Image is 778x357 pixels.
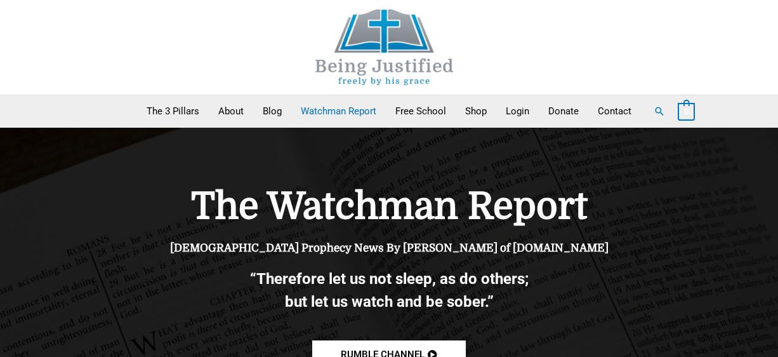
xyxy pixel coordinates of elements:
[122,185,656,229] h1: The Watchman Report
[496,95,539,127] a: Login
[654,105,665,117] a: Search button
[137,95,641,127] nav: Primary Site Navigation
[137,95,209,127] a: The 3 Pillars
[291,95,386,127] a: Watchman Report
[386,95,456,127] a: Free School
[588,95,641,127] a: Contact
[122,242,656,255] h4: [DEMOGRAPHIC_DATA] Prophecy News By [PERSON_NAME] of [DOMAIN_NAME]
[253,95,291,127] a: Blog
[684,107,689,116] span: 0
[209,95,253,127] a: About
[285,293,494,311] b: but let us watch and be sober.”
[250,270,529,288] b: “Therefore let us not sleep, as do others;
[539,95,588,127] a: Donate
[678,105,695,117] a: View Shopping Cart, empty
[456,95,496,127] a: Shop
[289,10,480,85] img: Being Justified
